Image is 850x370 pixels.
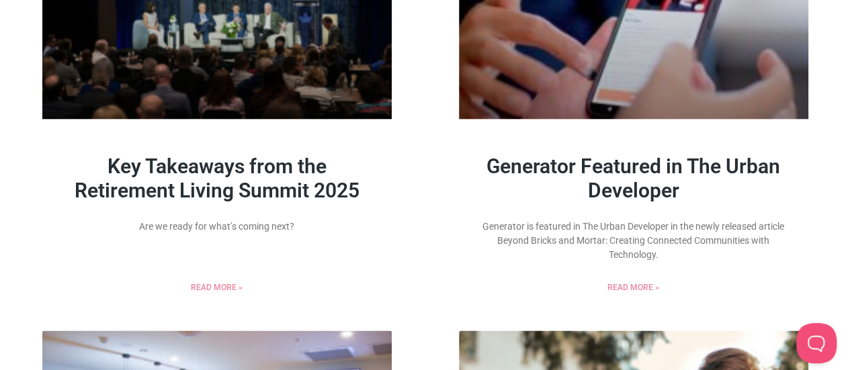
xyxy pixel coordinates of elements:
p: Generator is featured in The Urban Developer in the newly released article Beyond Bricks and Mort... [479,220,788,262]
iframe: Toggle Customer Support [796,323,837,363]
a: Read more about Key Takeaways from the Retirement Living Summit 2025 [191,281,243,293]
a: Read more about Generator Featured in The Urban Developer [607,281,659,293]
a: Key Takeaways from the Retirement Living Summit 2025 [75,154,359,202]
p: Are we ready for what’s coming next? [62,220,372,234]
a: Generator Featured in The Urban Developer [486,154,780,202]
